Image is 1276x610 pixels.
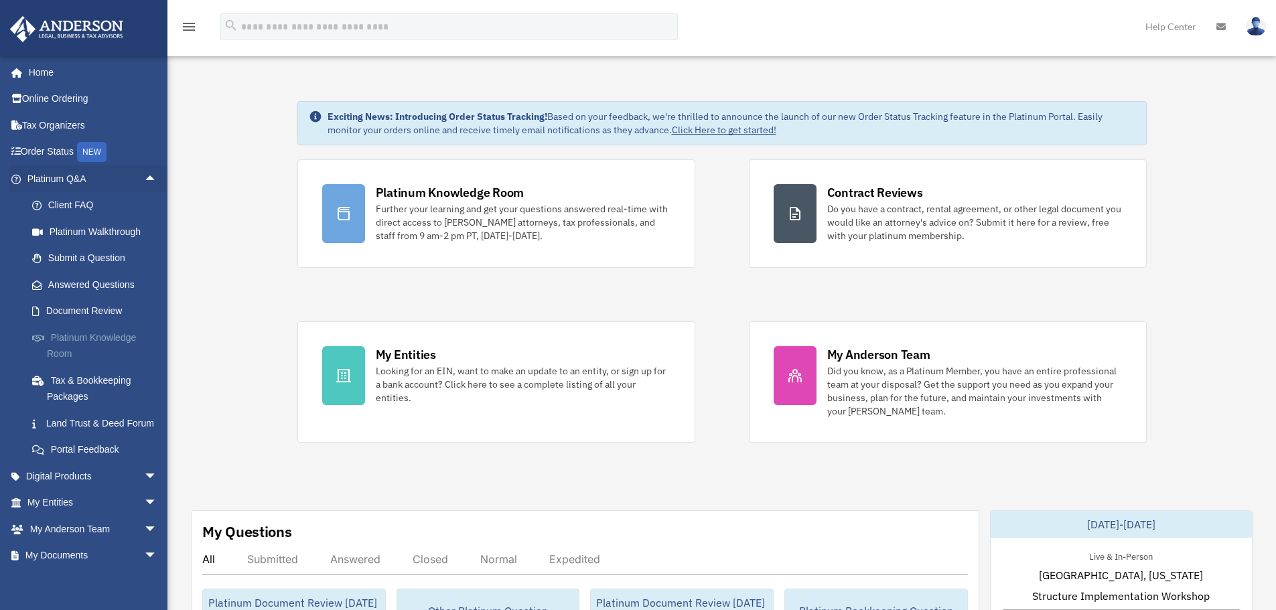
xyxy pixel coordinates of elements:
span: arrow_drop_down [144,516,171,543]
a: menu [181,23,197,35]
a: Client FAQ [19,192,178,219]
a: Land Trust & Deed Forum [19,410,178,437]
a: My Entities Looking for an EIN, want to make an update to an entity, or sign up for a bank accoun... [297,321,695,443]
span: arrow_drop_down [144,463,171,490]
img: User Pic [1246,17,1266,36]
div: [DATE]-[DATE] [991,511,1252,538]
a: My Documentsarrow_drop_down [9,542,178,569]
div: Closed [413,552,448,566]
a: My Anderson Teamarrow_drop_down [9,516,178,542]
span: [GEOGRAPHIC_DATA], [US_STATE] [1039,567,1203,583]
a: My Anderson Team Did you know, as a Platinum Member, you have an entire professional team at your... [749,321,1147,443]
div: Live & In-Person [1078,548,1163,562]
i: menu [181,19,197,35]
a: Platinum Knowledge Room Further your learning and get your questions answered real-time with dire... [297,159,695,268]
div: Expedited [549,552,600,566]
strong: Exciting News: Introducing Order Status Tracking! [328,110,547,123]
div: Answered [330,552,380,566]
a: Tax & Bookkeeping Packages [19,367,178,410]
img: Anderson Advisors Platinum Portal [6,16,127,42]
a: Platinum Knowledge Room [19,324,178,367]
a: Online Ordering [9,86,178,112]
div: My Entities [376,346,436,363]
a: Portal Feedback [19,437,178,463]
a: Tax Organizers [9,112,178,139]
div: Looking for an EIN, want to make an update to an entity, or sign up for a bank account? Click her... [376,364,670,404]
div: Contract Reviews [827,184,923,201]
a: Contract Reviews Do you have a contract, rental agreement, or other legal document you would like... [749,159,1147,268]
div: Did you know, as a Platinum Member, you have an entire professional team at your disposal? Get th... [827,364,1122,418]
a: Answered Questions [19,271,178,298]
a: Digital Productsarrow_drop_down [9,463,178,489]
div: Further your learning and get your questions answered real-time with direct access to [PERSON_NAM... [376,202,670,242]
i: search [224,18,238,33]
span: arrow_drop_down [144,489,171,517]
span: Structure Implementation Workshop [1032,588,1210,604]
a: Home [9,59,171,86]
a: Platinum Q&Aarrow_drop_up [9,165,178,192]
div: Based on your feedback, we're thrilled to announce the launch of our new Order Status Tracking fe... [328,110,1135,137]
span: arrow_drop_down [144,542,171,570]
div: Submitted [247,552,298,566]
div: My Questions [202,522,292,542]
a: Order StatusNEW [9,139,178,166]
div: All [202,552,215,566]
div: NEW [77,142,107,162]
a: Click Here to get started! [672,124,776,136]
div: Platinum Knowledge Room [376,184,524,201]
div: My Anderson Team [827,346,930,363]
div: Normal [480,552,517,566]
div: Do you have a contract, rental agreement, or other legal document you would like an attorney's ad... [827,202,1122,242]
span: arrow_drop_up [144,165,171,193]
a: Platinum Walkthrough [19,218,178,245]
a: My Entitiesarrow_drop_down [9,489,178,516]
a: Submit a Question [19,245,178,272]
a: Document Review [19,298,178,325]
